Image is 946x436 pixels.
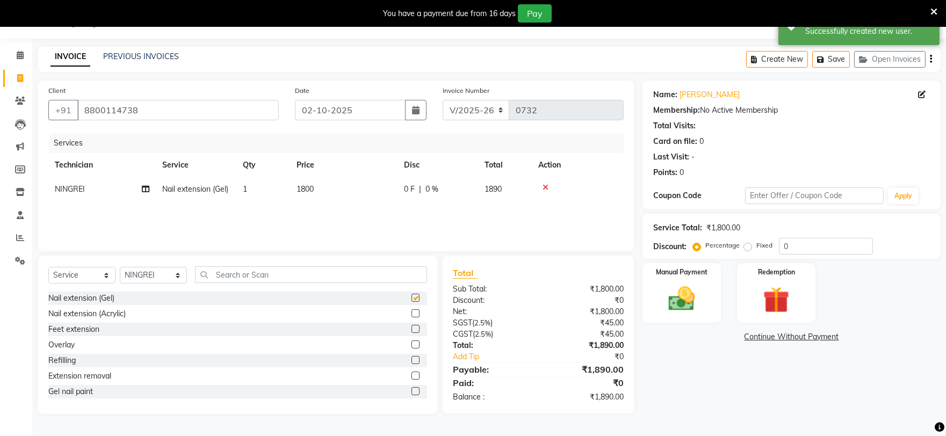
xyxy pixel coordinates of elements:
[706,222,740,234] div: ₹1,800.00
[485,184,502,194] span: 1890
[445,317,538,329] div: ( )
[812,51,850,68] button: Save
[445,306,538,317] div: Net:
[805,26,931,37] div: Successfully created new user.
[445,295,538,306] div: Discount:
[538,306,632,317] div: ₹1,800.00
[680,89,740,100] a: [PERSON_NAME]
[48,355,76,366] div: Refilling
[653,136,697,147] div: Card on file:
[653,105,700,116] div: Membership:
[653,120,696,132] div: Total Visits:
[48,308,126,319] div: Nail extension (Acrylic)
[705,241,740,250] label: Percentage
[538,295,632,306] div: ₹0
[383,8,516,19] div: You have a payment due from 16 days
[50,47,90,67] a: INVOICE
[49,133,632,153] div: Services
[653,222,702,234] div: Service Total:
[656,267,707,277] label: Manual Payment
[48,339,75,351] div: Overlay
[162,184,228,194] span: Nail extension (Gel)
[453,318,472,328] span: SGST
[445,329,538,340] div: ( )
[48,370,111,382] div: Extension removal
[854,51,926,68] button: Open Invoices
[48,293,114,304] div: Nail extension (Gel)
[538,340,632,351] div: ₹1,890.00
[103,52,179,61] a: PREVIOUS INVOICES
[453,329,473,339] span: CGST
[48,324,99,335] div: Feet extension
[453,267,478,279] span: Total
[398,153,478,177] th: Disc
[653,241,687,252] div: Discount:
[478,153,532,177] th: Total
[653,151,689,163] div: Last Visit:
[538,376,632,389] div: ₹0
[538,317,632,329] div: ₹45.00
[653,89,677,100] div: Name:
[653,105,930,116] div: No Active Membership
[445,363,538,376] div: Payable:
[445,376,538,389] div: Paid:
[195,266,427,283] input: Search or Scan
[755,284,798,316] img: _gift.svg
[290,153,398,177] th: Price
[532,153,624,177] th: Action
[445,284,538,295] div: Sub Total:
[295,86,309,96] label: Date
[48,86,66,96] label: Client
[758,267,795,277] label: Redemption
[445,340,538,351] div: Total:
[746,51,808,68] button: Create New
[699,136,704,147] div: 0
[77,100,279,120] input: Search by Name/Mobile/Email/Code
[653,167,677,178] div: Points:
[518,4,552,23] button: Pay
[443,86,489,96] label: Invoice Number
[745,187,884,204] input: Enter Offer / Coupon Code
[243,184,247,194] span: 1
[236,153,290,177] th: Qty
[474,318,490,327] span: 2.5%
[691,151,695,163] div: -
[645,331,938,343] a: Continue Without Payment
[538,391,632,403] div: ₹1,890.00
[445,351,554,362] a: Add Tip
[653,190,746,201] div: Coupon Code
[538,363,632,376] div: ₹1,890.00
[156,153,236,177] th: Service
[404,184,415,195] span: 0 F
[48,100,78,120] button: +91
[554,351,632,362] div: ₹0
[475,330,491,338] span: 2.5%
[48,386,93,397] div: Gel nail paint
[419,184,421,195] span: |
[538,329,632,340] div: ₹45.00
[297,184,314,194] span: 1800
[538,284,632,295] div: ₹1,800.00
[48,153,156,177] th: Technician
[680,167,684,178] div: 0
[55,184,85,194] span: NINGREI
[888,188,919,204] button: Apply
[425,184,438,195] span: 0 %
[756,241,772,250] label: Fixed
[660,284,703,314] img: _cash.svg
[445,391,538,403] div: Balance :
